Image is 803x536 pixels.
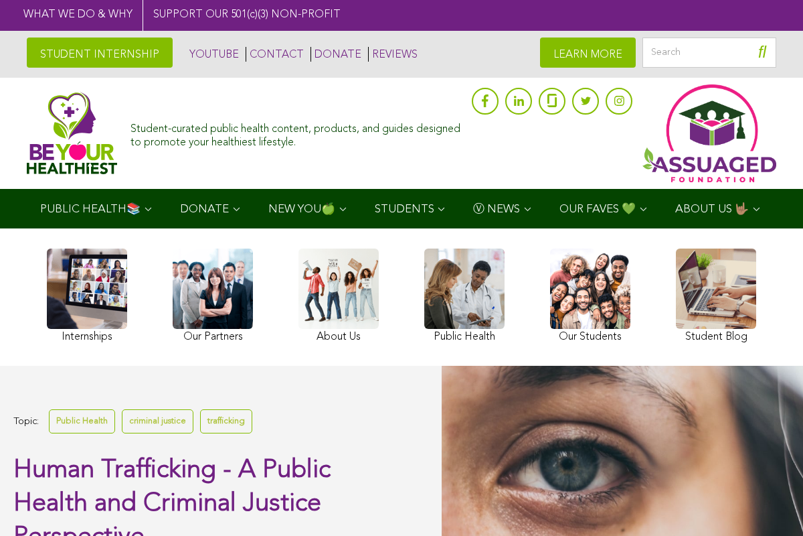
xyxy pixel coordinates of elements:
[675,204,749,215] span: ABOUT US 🤟🏽
[473,204,520,215] span: Ⓥ NEWS
[368,47,418,62] a: REVIEWS
[40,204,141,215] span: PUBLIC HEALTH📚
[27,38,173,68] a: STUDENT INTERNSHIP
[20,189,783,228] div: Navigation Menu
[547,94,557,107] img: glassdoor
[736,472,803,536] iframe: Chat Widget
[310,47,361,62] a: DONATE
[130,117,465,149] div: Student-curated public health content, products, and guides designed to promote your healthiest l...
[180,204,229,215] span: DONATE
[49,409,115,433] a: Public Health
[246,47,304,62] a: CONTACT
[200,409,252,433] a: trafficking
[186,47,239,62] a: YOUTUBE
[642,84,776,182] img: Assuaged App
[27,92,117,174] img: Assuaged
[559,204,636,215] span: OUR FAVES 💚
[540,38,636,68] a: LEARN MORE
[268,204,335,215] span: NEW YOU🍏
[375,204,434,215] span: STUDENTS
[13,413,39,431] span: Topic:
[122,409,193,433] a: criminal justice
[642,38,776,68] input: Search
